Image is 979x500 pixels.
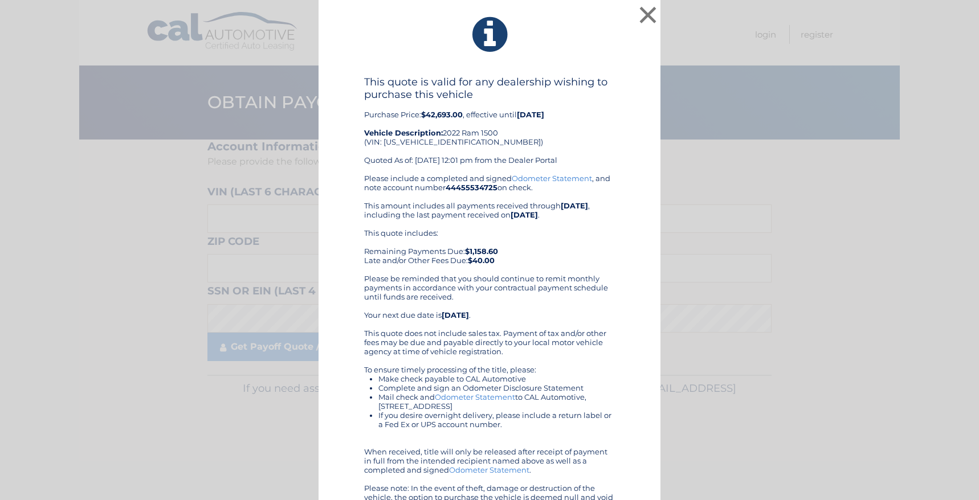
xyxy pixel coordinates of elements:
strong: Vehicle Description: [364,128,443,137]
h4: This quote is valid for any dealership wishing to purchase this vehicle [364,76,615,101]
b: $42,693.00 [421,110,463,119]
b: $40.00 [468,256,495,265]
li: If you desire overnight delivery, please include a return label or a Fed Ex or UPS account number. [378,411,615,429]
a: Odometer Statement [435,392,515,401]
li: Mail check and to CAL Automotive, [STREET_ADDRESS] [378,392,615,411]
b: 44455534725 [446,183,497,192]
b: [DATE] [511,210,538,219]
a: Odometer Statement [449,465,529,474]
b: [DATE] [561,201,588,210]
a: Odometer Statement [512,174,592,183]
div: This quote includes: Remaining Payments Due: Late and/or Other Fees Due: [364,228,615,265]
div: Purchase Price: , effective until 2022 Ram 1500 (VIN: [US_VEHICLE_IDENTIFICATION_NUMBER]) Quoted ... [364,76,615,174]
b: [DATE] [517,110,544,119]
li: Complete and sign an Odometer Disclosure Statement [378,383,615,392]
li: Make check payable to CAL Automotive [378,374,615,383]
b: $1,158.60 [465,247,498,256]
b: [DATE] [442,310,469,319]
button: × [637,3,659,26]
